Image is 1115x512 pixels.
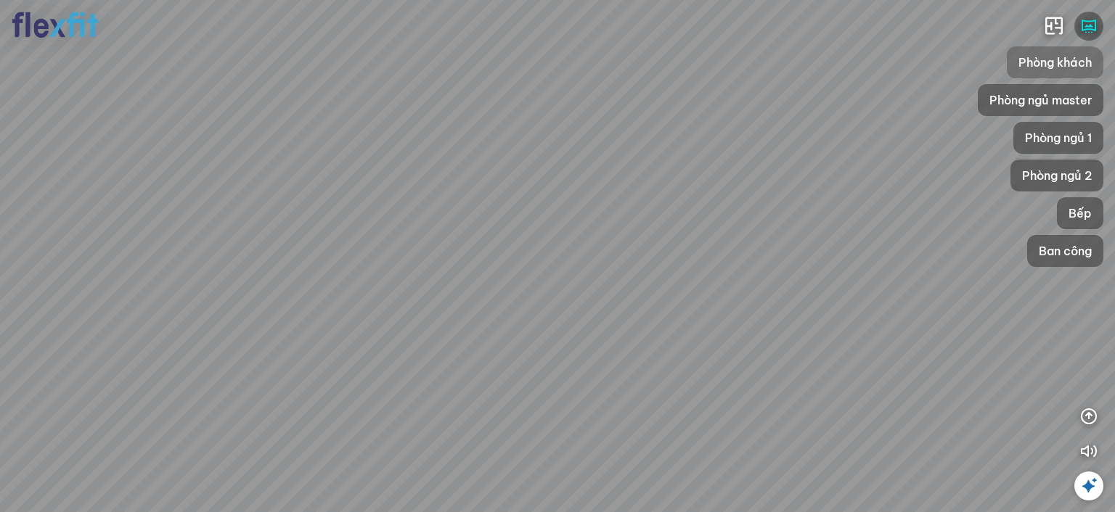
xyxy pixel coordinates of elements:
[1025,129,1092,146] span: Phòng ngủ 1
[1018,54,1092,71] span: Phòng khách
[989,91,1092,109] span: Phòng ngủ master
[1022,167,1092,184] span: Phòng ngủ 2
[1039,242,1092,260] span: Ban công
[1069,205,1092,222] span: Bếp
[12,12,99,38] img: logo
